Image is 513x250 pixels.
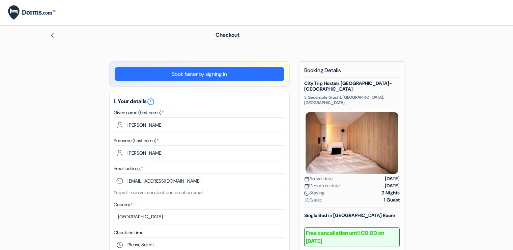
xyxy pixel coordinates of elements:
[304,67,400,78] h5: Booking Details
[304,95,400,105] p: 3 Gedempte Gracht, [GEOGRAPHIC_DATA], [GEOGRAPHIC_DATA]
[304,175,334,182] span: Arrival date:
[114,117,285,132] input: Enter first name
[114,145,285,160] input: Enter last name
[114,173,285,188] input: Enter email address
[147,98,155,105] a: error_outline
[114,98,285,106] h5: 1. Your details
[304,177,309,182] img: calendar.svg
[114,165,143,172] label: Email address
[384,196,400,204] strong: 1 Guest
[304,189,325,196] span: Staying:
[382,189,400,196] strong: 2 Nights
[385,182,400,189] strong: [DATE]
[304,81,400,92] h5: City Trip Hostels [GEOGRAPHIC_DATA]-[GEOGRAPHIC_DATA]
[304,227,400,247] b: Free cancellation until 00:00 on [DATE]
[304,184,309,189] img: calendar.svg
[304,191,309,196] img: moon.svg
[50,33,55,38] img: left_arrow.svg
[114,137,159,144] label: Surname (Last name)
[114,201,132,208] label: Country
[114,229,143,236] label: Check-in time
[304,212,395,218] b: Single Bed in [GEOGRAPHIC_DATA] Room
[385,175,400,182] strong: [DATE]
[8,5,56,20] img: Dorms.com
[114,109,164,116] label: Given name (first name)
[216,31,239,38] span: Checkout
[304,182,341,189] span: Departure date:
[147,98,155,106] i: error_outline
[114,189,203,195] small: You will receive an instant confirmation email
[304,198,309,203] img: user_icon.svg
[304,196,322,204] span: Guest:
[115,67,284,81] a: Book faster by signing in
